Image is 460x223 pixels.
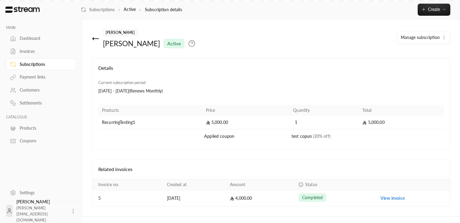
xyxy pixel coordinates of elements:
th: Quantity [289,105,359,116]
td: 5,000.00 [359,116,444,129]
a: Active [124,7,136,12]
td: 5 [92,190,163,206]
th: Total [359,105,444,116]
nav: breadcrumb [81,6,182,13]
button: Create [418,4,450,16]
div: Products [20,125,69,131]
a: Dashboard [6,33,76,44]
th: Created at [163,179,227,190]
td: 5,000.00 [202,116,290,129]
span: Manage subscription [401,35,440,40]
td: RecurringTesting1 [98,116,202,129]
div: Customers [20,87,69,93]
h4: Details [98,64,444,78]
div: [PERSON_NAME] [103,39,160,48]
div: Settlements [20,100,69,106]
a: Products [6,122,76,134]
h4: Related invoices [98,166,444,173]
td: test copun [289,129,444,143]
p: CATALOGUE [6,115,76,120]
a: Payment links [6,71,76,83]
span: [PERSON_NAME][EMAIL_ADDRESS][DOMAIN_NAME] [16,206,48,222]
a: Invoices [6,46,76,57]
img: Logo [5,6,40,13]
span: active [167,40,181,47]
a: Subscriptions [6,58,76,70]
span: completed [302,195,323,201]
a: Coupons [6,135,76,147]
a: Settings [6,187,76,199]
button: Manage subscription [397,31,450,44]
div: Invoices [20,48,69,54]
a: Settlements [6,97,76,109]
a: View invoice [380,196,405,201]
th: Invoice no. [92,179,163,190]
a: Customers [6,84,76,96]
th: Amount [226,179,295,190]
div: Coupons [20,138,69,144]
div: Subscriptions [20,61,69,67]
a: Subscriptions [81,7,115,13]
span: 1 [293,119,299,125]
div: [DATE] - [DATE] ( Renews Monthly ) [98,88,210,94]
p: MAIN [6,25,76,30]
td: Applied coupon [202,129,290,143]
table: Products [98,105,444,143]
span: Current subscription period [98,80,145,85]
td: 4,000.00 [226,190,295,206]
span: Create [428,7,440,12]
span: Status [305,182,317,187]
table: Payments [92,179,450,206]
span: [PERSON_NAME] [103,29,138,36]
div: Settings [20,190,69,196]
div: [PERSON_NAME] [16,199,67,223]
td: [DATE] [163,190,227,206]
th: Products [98,105,202,116]
th: Price [202,105,290,116]
span: (20% off) [313,134,331,139]
p: Subscription details [145,7,182,13]
div: Dashboard [20,35,69,41]
div: Payment links [20,74,69,80]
